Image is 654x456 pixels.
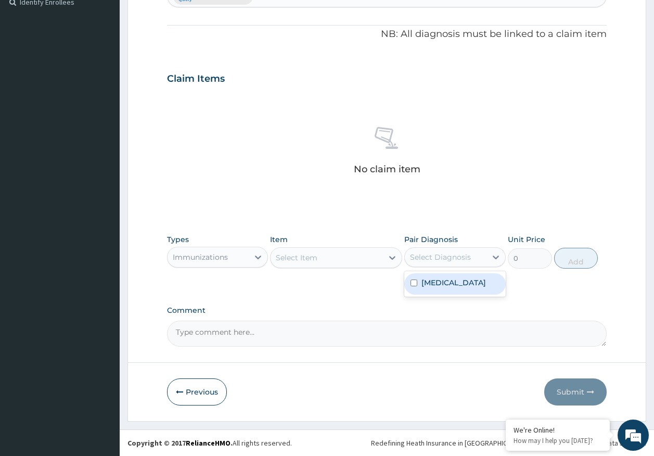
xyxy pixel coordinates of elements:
[514,436,602,445] p: How may I help you today?
[167,235,189,244] label: Types
[421,277,486,288] label: [MEDICAL_DATA]
[167,306,607,315] label: Comment
[120,429,654,456] footer: All rights reserved.
[354,164,420,174] p: No claim item
[127,438,233,448] strong: Copyright © 2017 .
[371,438,646,448] div: Redefining Heath Insurance in [GEOGRAPHIC_DATA] using Telemedicine and Data Science!
[173,252,228,262] div: Immunizations
[544,378,607,406] button: Submit
[167,28,607,41] p: NB: All diagnosis must be linked to a claim item
[276,252,317,263] div: Select Item
[514,425,602,435] div: We're Online!
[186,438,230,448] a: RelianceHMO
[554,248,598,269] button: Add
[404,234,458,245] label: Pair Diagnosis
[167,378,227,406] button: Previous
[270,234,288,245] label: Item
[410,252,471,262] div: Select Diagnosis
[167,73,225,85] h3: Claim Items
[508,234,545,245] label: Unit Price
